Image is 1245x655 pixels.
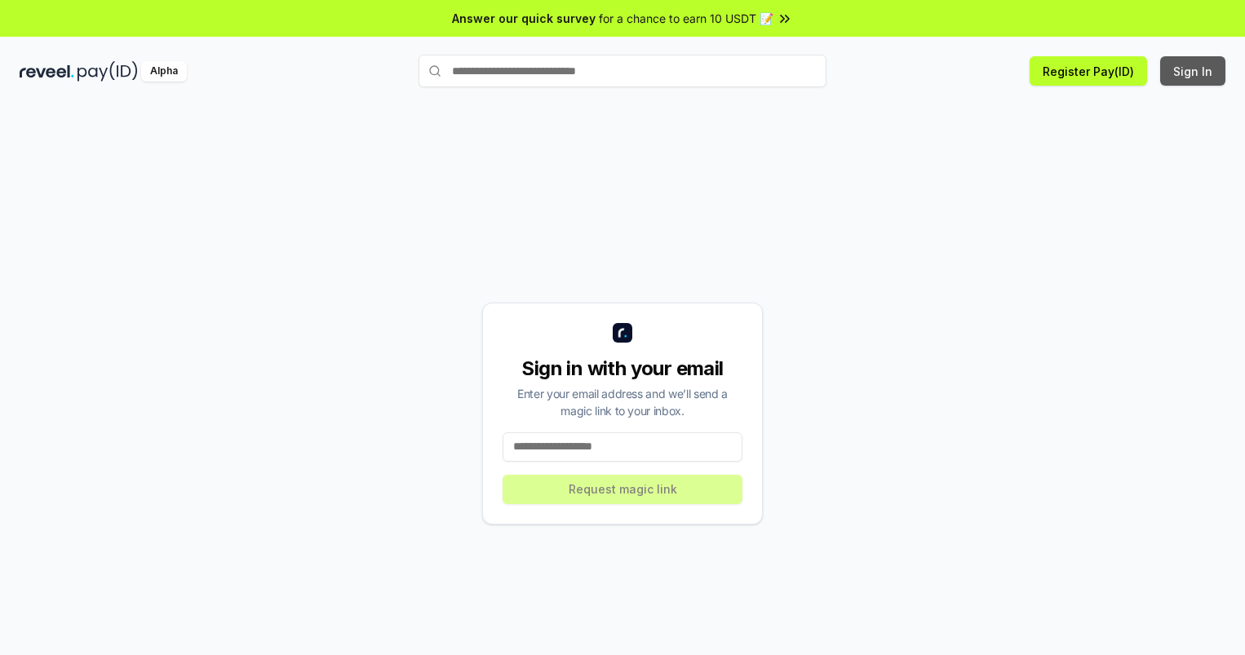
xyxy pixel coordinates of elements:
[599,10,773,27] span: for a chance to earn 10 USDT 📝
[141,61,187,82] div: Alpha
[452,10,596,27] span: Answer our quick survey
[1030,56,1147,86] button: Register Pay(ID)
[503,385,742,419] div: Enter your email address and we’ll send a magic link to your inbox.
[503,356,742,382] div: Sign in with your email
[1160,56,1225,86] button: Sign In
[20,61,74,82] img: reveel_dark
[78,61,138,82] img: pay_id
[613,323,632,343] img: logo_small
